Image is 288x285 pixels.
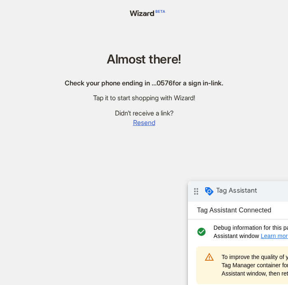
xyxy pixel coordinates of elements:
div: Tap it to start shopping with Wizard! [65,94,223,102]
div: Check your phone ending in … 0576 for a sign in-link. [65,79,223,87]
i: warning_amber [15,68,28,84]
span: Tag Assistant [28,5,69,14]
button: Finish [152,113,182,128]
a: Learn more [73,52,103,58]
i: Collapse debug badge [165,2,181,19]
div: Didn’t receive a link? [65,109,223,118]
button: Resend [133,118,156,127]
span: To improve the quality of your testing, enable your Tag Manager container for debugging in the Ta... [34,72,169,97]
span: Debug information for this page is viewable in the Tag Assistant window [26,42,172,59]
h1: Almost there! [65,52,223,66]
i: check_circle [7,42,20,59]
